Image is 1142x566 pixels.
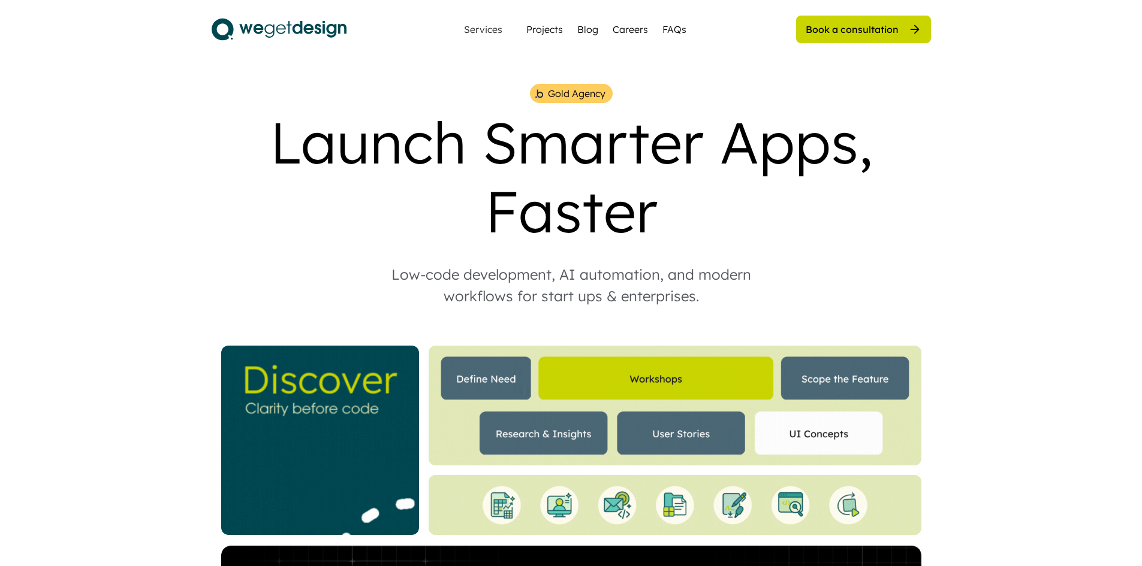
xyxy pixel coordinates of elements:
[548,86,605,101] div: Gold Agency
[429,475,921,535] img: Bottom%20Landing%20%281%29.gif
[429,346,921,465] img: Website%20Landing%20%284%29.gif
[459,25,507,34] div: Services
[577,22,598,37] a: Blog
[212,108,931,246] div: Launch Smarter Apps, Faster
[221,346,419,535] img: _Website%20Square%20V2%20%282%29.gif
[367,264,775,307] div: Low-code development, AI automation, and modern workflows for start ups & enterprises.
[534,88,544,99] img: bubble%201.png
[662,22,686,37] a: FAQs
[526,22,563,37] a: Projects
[212,14,346,44] img: logo.svg
[806,23,899,36] div: Book a consultation
[613,22,648,37] a: Careers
